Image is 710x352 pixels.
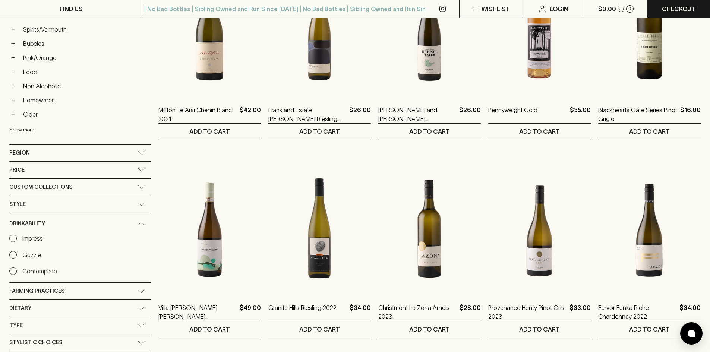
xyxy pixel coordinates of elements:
span: Drinkability [9,219,45,228]
a: Granite Hills Riesling 2022 [268,303,337,321]
span: Stylistic Choices [9,338,62,347]
p: $26.00 [349,105,371,123]
button: ADD TO CART [378,321,481,337]
img: Fervor Funka Riche Chardonnay 2022 [598,162,701,292]
button: + [9,111,17,118]
p: $34.00 [679,303,701,321]
a: [PERSON_NAME] and [PERSON_NAME] Lössterrassen [PERSON_NAME] Veltliner 2021 [378,105,456,123]
button: ADD TO CART [488,321,591,337]
a: Fervor Funka Riche Chardonnay 2022 [598,303,676,321]
div: Farming Practices [9,283,151,299]
p: ADD TO CART [409,325,450,334]
span: Region [9,148,30,158]
button: Show more [9,122,107,137]
a: Millton Te Arai Chenin Blanc 2021 [158,105,237,123]
span: Custom Collections [9,183,72,192]
img: bubble-icon [688,330,695,337]
button: ADD TO CART [268,321,371,337]
button: + [9,26,17,33]
a: Frankland Estate [PERSON_NAME] Riesling 2024 [268,105,346,123]
div: Style [9,196,151,213]
img: Provenance Henty Pinot Gris 2023 [488,162,591,292]
div: Region [9,145,151,161]
span: Type [9,321,23,330]
p: $0.00 [598,4,616,13]
p: ADD TO CART [519,325,560,334]
a: Cider [20,108,151,121]
span: Price [9,165,25,175]
p: 0 [628,7,631,11]
p: ADD TO CART [299,325,340,334]
p: Wishlist [482,4,510,13]
a: Non Alcoholic [20,80,151,92]
button: + [9,54,17,61]
a: Bubbles [20,37,151,50]
button: + [9,82,17,90]
button: ADD TO CART [378,124,481,139]
div: Custom Collections [9,179,151,196]
div: Type [9,317,151,334]
button: + [9,68,17,76]
button: + [9,40,17,47]
a: Blackhearts Gate Series Pinot Grigio [598,105,677,123]
p: $33.00 [569,303,591,321]
p: $49.00 [240,303,261,321]
button: ADD TO CART [158,321,261,337]
div: Drinkability [9,213,151,234]
p: $28.00 [460,303,481,321]
p: ADD TO CART [189,127,230,136]
button: + [9,12,17,19]
p: $42.00 [240,105,261,123]
p: $16.00 [680,105,701,123]
button: ADD TO CART [158,124,261,139]
button: ADD TO CART [598,321,701,337]
a: Villa [PERSON_NAME] [PERSON_NAME] [PERSON_NAME] 2022 [158,303,237,321]
button: ADD TO CART [488,124,591,139]
p: $35.00 [570,105,591,123]
button: + [9,96,17,104]
img: Granite Hills Riesling 2022 [268,162,371,292]
p: Contemplate [22,267,57,276]
p: Guzzle [22,250,41,259]
a: Spirits/Vermouth [20,23,151,36]
p: ADD TO CART [519,127,560,136]
img: Villa Raiano Fiano de Avellino 2022 [158,162,261,292]
span: Dietary [9,304,31,313]
p: ADD TO CART [299,127,340,136]
img: Christmont La Zona Arneis 2023 [378,162,481,292]
a: Christmont La Zona Arneis 2023 [378,303,457,321]
button: ADD TO CART [268,124,371,139]
a: Homewares [20,94,151,107]
div: Dietary [9,300,151,317]
span: Style [9,200,26,209]
a: Food [20,66,151,78]
p: Login [550,4,568,13]
button: ADD TO CART [598,124,701,139]
p: ADD TO CART [629,127,670,136]
p: FIND US [60,4,83,13]
p: ADD TO CART [189,325,230,334]
p: $26.00 [459,105,481,123]
p: $34.00 [350,303,371,321]
p: ADD TO CART [409,127,450,136]
div: Price [9,162,151,178]
p: ADD TO CART [629,325,670,334]
a: Pennyweight Gold [488,105,537,123]
p: Checkout [662,4,695,13]
div: Stylistic Choices [9,334,151,351]
a: Pink/Orange [20,51,151,64]
p: Impress [22,234,43,243]
a: Provenance Henty Pinot Gris 2023 [488,303,567,321]
span: Farming Practices [9,286,64,296]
